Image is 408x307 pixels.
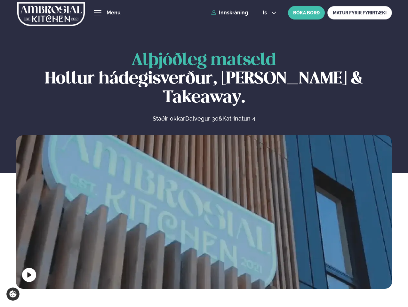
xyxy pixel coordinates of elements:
[185,115,219,122] a: Dalvegur 30
[258,10,282,15] button: is
[16,51,392,107] h1: Hollur hádegisverður, [PERSON_NAME] & Takeaway.
[94,9,101,17] button: hamburger
[132,52,276,68] span: Alþjóðleg matseld
[263,10,269,15] span: is
[6,287,20,301] a: Cookie settings
[222,115,255,122] a: Katrinatun 4
[211,10,248,16] a: Innskráning
[288,6,325,20] button: BÓKA BORÐ
[83,115,325,122] p: Staðir okkar &
[327,6,392,20] a: MATUR FYRIR FYRIRTÆKI
[17,1,85,27] img: logo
